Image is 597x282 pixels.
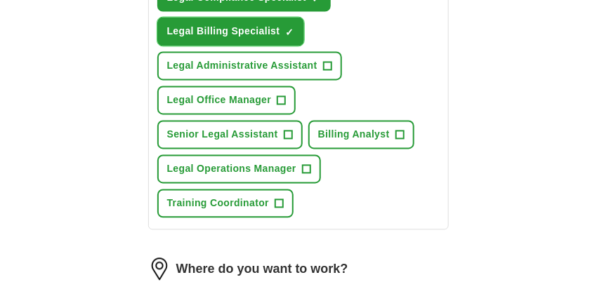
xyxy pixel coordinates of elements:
button: Legal Operations Manager [157,155,321,184]
span: Training Coordinator [167,196,269,211]
span: Legal Administrative Assistant [167,59,317,74]
button: Legal Administrative Assistant [157,52,342,81]
span: Legal Billing Specialist [167,25,280,39]
span: Legal Office Manager [167,93,272,108]
button: Training Coordinator [157,189,294,218]
button: Legal Office Manager [157,86,296,115]
button: Billing Analyst [308,121,414,149]
span: Legal Operations Manager [167,162,296,177]
img: location.png [148,258,171,281]
label: Where do you want to work? [176,260,348,279]
button: Senior Legal Assistant [157,121,303,149]
span: ✓ [285,27,294,39]
span: Senior Legal Assistant [167,128,278,142]
span: Billing Analyst [318,128,390,142]
button: Legal Billing Specialist✓ [157,18,305,46]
